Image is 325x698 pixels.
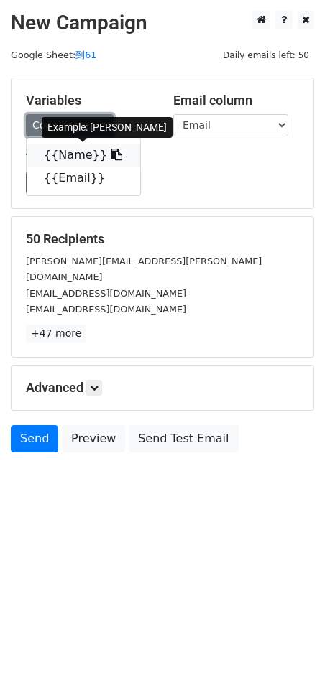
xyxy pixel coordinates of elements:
[129,425,238,452] a: Send Test Email
[173,93,299,108] h5: Email column
[62,425,125,452] a: Preview
[253,629,325,698] iframe: Chat Widget
[27,167,140,190] a: {{Email}}
[42,117,173,138] div: Example: [PERSON_NAME]
[26,93,152,108] h5: Variables
[218,47,314,63] span: Daily emails left: 50
[26,288,186,299] small: [EMAIL_ADDRESS][DOMAIN_NAME]
[26,231,299,247] h5: 50 Recipients
[11,425,58,452] a: Send
[26,256,262,283] small: [PERSON_NAME][EMAIL_ADDRESS][PERSON_NAME][DOMAIN_NAME]
[26,380,299,396] h5: Advanced
[26,304,186,315] small: [EMAIL_ADDRESS][DOMAIN_NAME]
[26,325,86,343] a: +47 more
[75,50,96,60] a: 到61
[11,50,96,60] small: Google Sheet:
[26,114,114,136] a: Copy/paste...
[11,11,314,35] h2: New Campaign
[27,144,140,167] a: {{Name}}
[218,50,314,60] a: Daily emails left: 50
